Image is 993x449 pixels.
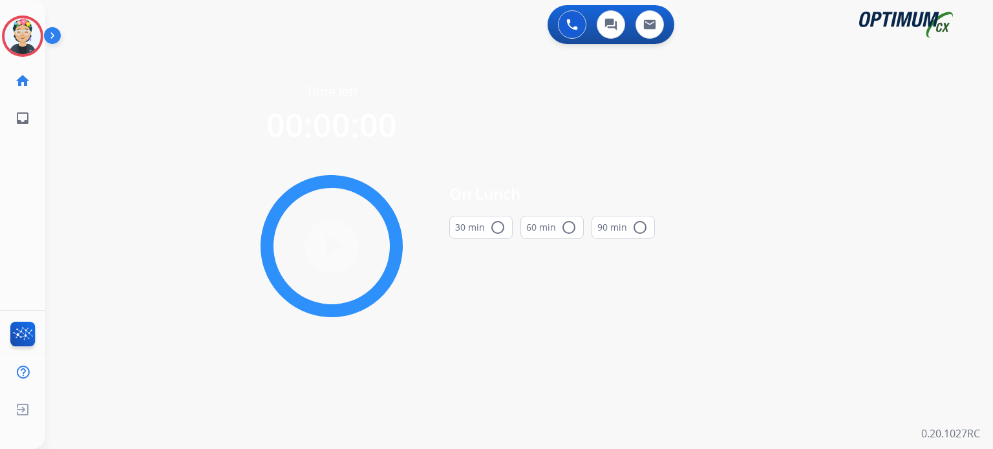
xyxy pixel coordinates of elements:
button: 90 min [592,216,655,239]
mat-icon: radio_button_unchecked [632,220,648,235]
span: 00:00:00 [266,103,397,147]
mat-icon: inbox [15,110,30,126]
mat-icon: home [15,73,30,89]
mat-icon: radio_button_unchecked [561,220,577,235]
button: 30 min [449,216,513,239]
p: 0.20.1027RC [921,426,980,441]
img: avatar [5,18,41,54]
span: Time left [306,83,358,101]
span: On Lunch [449,182,655,205]
button: 60 min [520,216,584,239]
mat-icon: radio_button_unchecked [490,220,506,235]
